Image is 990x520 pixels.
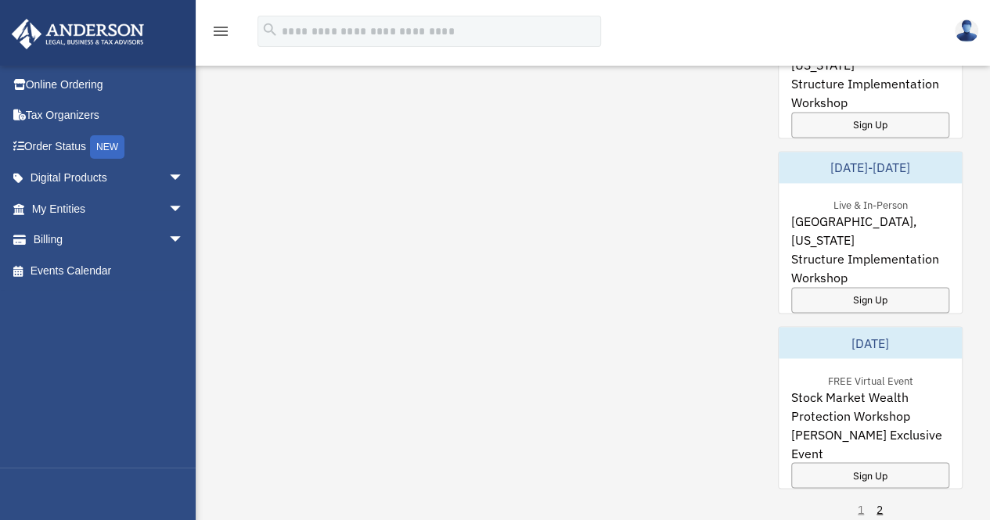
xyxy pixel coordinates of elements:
[791,387,949,425] span: Stock Market Wealth Protection Workshop
[11,69,207,100] a: Online Ordering
[168,193,200,225] span: arrow_drop_down
[821,195,920,212] div: Live & In-Person
[791,212,949,249] span: [GEOGRAPHIC_DATA], [US_STATE]
[779,327,962,358] div: [DATE]
[791,287,949,313] a: Sign Up
[877,501,883,517] a: 2
[261,21,279,38] i: search
[211,27,230,41] a: menu
[815,371,926,387] div: FREE Virtual Event
[11,193,207,224] a: My Entitiesarrow_drop_down
[168,163,200,195] span: arrow_drop_down
[791,74,949,112] span: Structure Implementation Workshop
[90,135,124,159] div: NEW
[11,100,207,131] a: Tax Organizers
[779,152,962,183] div: [DATE]-[DATE]
[7,19,149,49] img: Anderson Advisors Platinum Portal
[955,20,978,42] img: User Pic
[168,224,200,256] span: arrow_drop_down
[11,131,207,163] a: Order StatusNEW
[791,249,949,287] span: Structure Implementation Workshop
[791,462,949,488] a: Sign Up
[791,425,949,462] span: [PERSON_NAME] Exclusive Event
[11,224,207,256] a: Billingarrow_drop_down
[11,255,207,286] a: Events Calendar
[11,163,207,194] a: Digital Productsarrow_drop_down
[211,22,230,41] i: menu
[791,112,949,138] a: Sign Up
